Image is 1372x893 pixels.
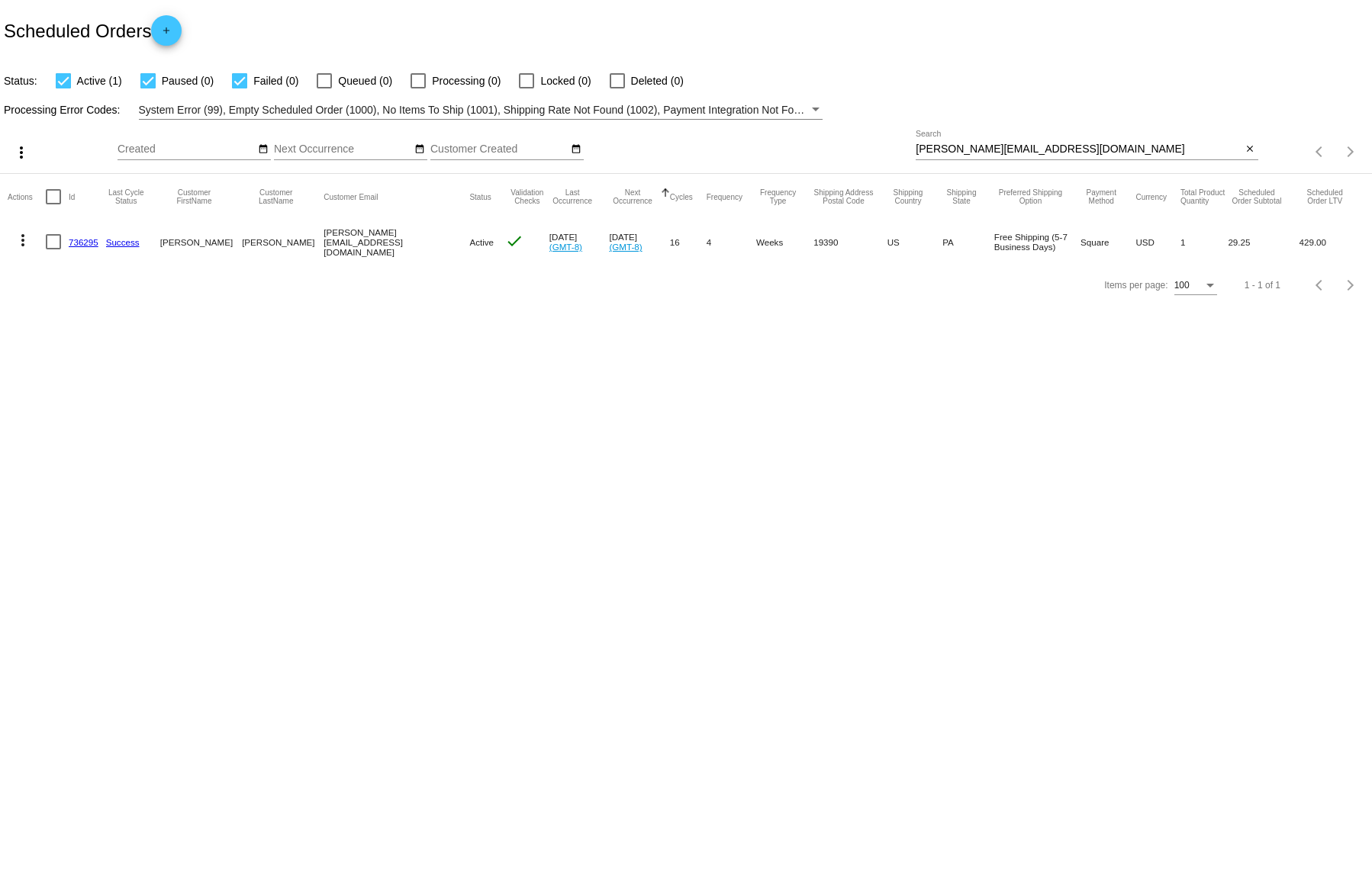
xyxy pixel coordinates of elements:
[414,143,425,156] mat-icon: date_range
[942,220,994,264] mat-cell: PA
[242,220,324,264] mat-cell: [PERSON_NAME]
[4,104,121,116] span: Processing Error Codes:
[609,220,669,264] mat-cell: [DATE]
[12,143,31,162] mat-icon: more_vert
[1242,142,1258,158] button: Clear
[324,192,378,201] button: Change sorting for CustomerEmail
[1180,174,1228,220] mat-header-cell: Total Product Quantity
[631,72,684,90] span: Deleted (0)
[540,72,591,90] span: Locked (0)
[1104,280,1167,291] div: Items per page:
[258,143,269,156] mat-icon: date_range
[160,188,228,205] button: Change sorting for CustomerFirstName
[1245,143,1255,156] mat-icon: close
[813,220,887,264] mat-cell: 19390
[756,220,813,264] mat-cell: Weeks
[4,15,182,46] h2: Scheduled Orders
[242,188,310,205] button: Change sorting for CustomerLastName
[707,220,756,264] mat-cell: 4
[324,220,469,264] mat-cell: [PERSON_NAME][EMAIL_ADDRESS][DOMAIN_NAME]
[14,231,32,249] mat-icon: more_vert
[430,143,568,156] input: Customer Created
[1228,188,1285,205] button: Change sorting for Subtotal
[469,192,491,201] button: Change sorting for Status
[609,242,642,252] a: (GMT-8)
[942,188,981,205] button: Change sorting for ShippingState
[106,237,140,247] a: Success
[549,220,610,264] mat-cell: [DATE]
[1081,220,1135,264] mat-cell: Square
[1135,220,1180,264] mat-cell: USD
[162,72,214,90] span: Paused (0)
[994,220,1081,264] mat-cell: Free Shipping (5-7 Business Days)
[253,72,298,90] span: Failed (0)
[1305,137,1335,167] button: Previous page
[8,174,46,220] mat-header-cell: Actions
[505,232,523,250] mat-icon: check
[756,188,800,205] button: Change sorting for FrequencyType
[916,143,1242,156] input: Search
[338,72,392,90] span: Queued (0)
[69,237,98,247] a: 736295
[1300,220,1364,264] mat-cell: 429.00
[549,188,596,205] button: Change sorting for LastOccurrenceUtc
[274,143,411,156] input: Next Occurrence
[106,188,147,205] button: Change sorting for LastProcessingCycleId
[549,242,582,252] a: (GMT-8)
[707,192,742,201] button: Change sorting for Frequency
[77,72,122,90] span: Active (1)
[1305,270,1335,300] button: Previous page
[670,220,707,264] mat-cell: 16
[1081,188,1122,205] button: Change sorting for PaymentMethod.Type
[609,188,655,205] button: Change sorting for NextOccurrenceUtc
[670,192,693,201] button: Change sorting for Cycles
[432,72,501,90] span: Processing (0)
[1335,137,1366,167] button: Next page
[1245,280,1280,291] div: 1 - 1 of 1
[1228,220,1299,264] mat-cell: 29.25
[69,192,75,201] button: Change sorting for Id
[1174,280,1190,291] span: 100
[1135,192,1167,201] button: Change sorting for CurrencyIso
[139,101,823,120] mat-select: Filter by Processing Error Codes
[887,220,942,264] mat-cell: US
[4,75,37,87] span: Status:
[813,188,874,205] button: Change sorting for ShippingPostcode
[1335,270,1366,300] button: Next page
[994,188,1067,205] button: Change sorting for PreferredShippingOption
[505,174,549,220] mat-header-cell: Validation Checks
[160,220,242,264] mat-cell: [PERSON_NAME]
[469,237,494,247] span: Active
[887,188,929,205] button: Change sorting for ShippingCountry
[118,143,255,156] input: Created
[571,143,581,156] mat-icon: date_range
[1300,188,1351,205] button: Change sorting for LifetimeValue
[1174,281,1217,291] mat-select: Items per page:
[1180,220,1228,264] mat-cell: 1
[157,25,176,43] mat-icon: add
